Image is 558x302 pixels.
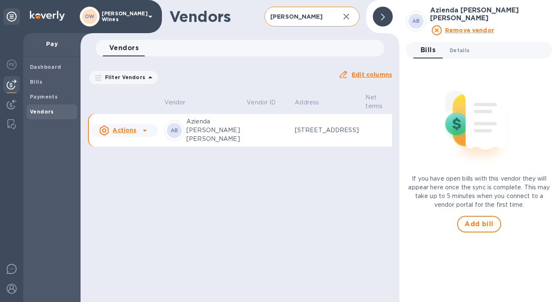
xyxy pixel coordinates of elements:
[102,11,143,22] p: [PERSON_NAME] Wines
[247,98,276,107] p: Vendor ID
[102,74,145,81] p: Filter Vendors
[30,11,65,21] img: Logo
[30,40,74,48] p: Pay
[295,126,359,135] p: [STREET_ADDRESS]
[421,44,436,56] span: Bills
[169,8,264,25] h1: Vendors
[406,174,552,209] p: If you have open bills with this vendor they will appear here once the sync is complete. This may...
[30,79,42,85] b: Bills
[247,98,286,107] span: Vendor ID
[171,127,179,133] b: AB
[412,18,420,24] b: AB
[295,98,330,107] span: Address
[445,27,494,34] u: Remove vendor
[109,42,139,54] span: Vendors
[85,13,95,19] b: OW
[3,8,20,25] div: Unpin categories
[465,219,494,229] span: Add bill
[164,98,186,107] p: Vendor
[365,93,393,111] span: Net terms
[295,98,319,107] p: Address
[186,117,240,143] p: Azienda [PERSON_NAME] [PERSON_NAME]
[7,60,17,70] img: Foreign exchange
[450,46,470,55] span: Details
[352,71,392,78] u: Edit columns
[457,216,501,232] button: Add bill
[30,94,58,100] b: Payments
[430,7,552,22] h3: Azienda [PERSON_NAME] [PERSON_NAME]
[113,127,136,133] u: Actions
[164,98,196,107] span: Vendor
[365,93,382,111] p: Net terms
[30,64,61,70] b: Dashboard
[30,109,54,115] b: Vendors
